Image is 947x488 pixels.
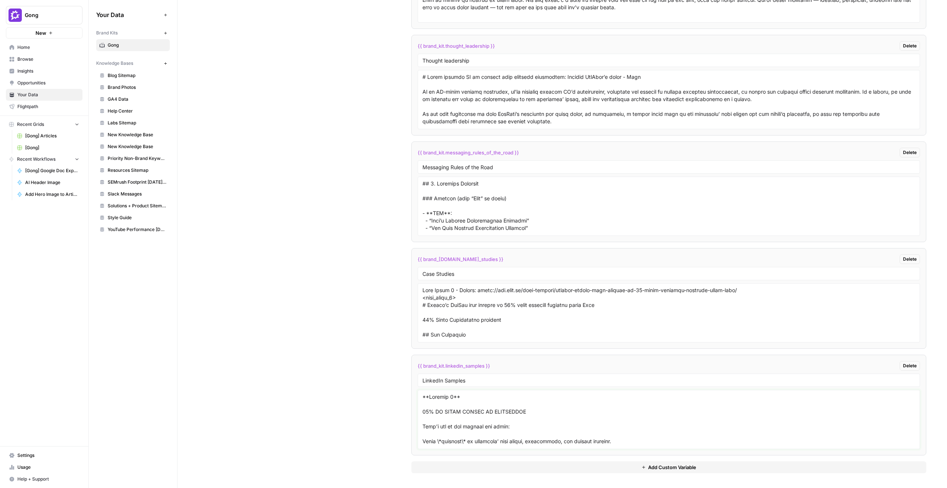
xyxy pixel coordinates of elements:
[108,96,166,103] span: GA4 Data
[108,72,166,79] span: Blog Sitemap
[108,167,166,174] span: Resources Sitemap
[6,53,82,65] a: Browse
[422,164,915,170] input: Variable Name
[648,464,696,471] span: Add Custom Variable
[6,473,82,485] button: Help + Support
[108,191,166,197] span: Slack Messages
[17,91,79,98] span: Your Data
[17,464,79,471] span: Usage
[903,43,917,49] span: Delete
[96,81,170,93] a: Brand Photos
[14,177,82,188] a: AI Header Image
[25,191,79,198] span: Add Hero Image to Article
[6,101,82,113] a: Flightpath
[411,461,926,473] button: Add Custom Variable
[25,144,79,151] span: [Gong]
[108,155,166,162] span: Priority Non-Brand Keywords FY26
[96,60,133,67] span: Knowledge Bases
[96,105,170,117] a: Help Center
[96,164,170,176] a: Resources Sitemap
[903,256,917,263] span: Delete
[36,29,46,37] span: New
[108,120,166,126] span: Labs Sitemap
[6,6,82,24] button: Workspace: Gong
[14,165,82,177] a: [Gong] Google Doc Export
[17,68,79,74] span: Insights
[25,11,70,19] span: Gong
[6,449,82,461] a: Settings
[900,254,920,264] button: Delete
[422,393,915,446] textarea: **Loremip 0** 05% DO SITAM CONSEC AD ELITSEDDOE Temp’i utl et dol magnaal eni admin: Venia \*quis...
[96,176,170,188] a: SEMrush Footprint [DATE]-[DATE]
[96,188,170,200] a: Slack Messages
[6,119,82,130] button: Recent Grids
[25,133,79,139] span: [Gong] Articles
[25,179,79,186] span: AI Header Image
[6,154,82,165] button: Recent Workflows
[108,42,166,49] span: Gong
[17,80,79,86] span: Opportunities
[14,188,82,200] a: Add Hero Image to Article
[903,149,917,156] span: Delete
[96,224,170,235] a: YouTube Performance [DATE] through [DATE]
[900,361,920,371] button: Delete
[14,130,82,142] a: [Gong] Articles
[96,153,170,164] a: Priority Non-Brand Keywords FY26
[17,44,79,51] span: Home
[418,255,503,263] span: {{ brand_[DOMAIN_NAME]_studies }}
[96,129,170,141] a: New Knowledge Base
[422,73,915,126] textarea: # Lorem ipsumdo SI am consect adip elitsedd eiusmodtem: Incidid UtlAbor’e dolor - Magn Al en AD-m...
[108,143,166,150] span: New Knowledge Base
[96,200,170,212] a: Solutions + Product Sitemap
[108,203,166,209] span: Solutions + Product Sitemap
[9,9,22,22] img: Gong Logo
[96,70,170,81] a: Blog Sitemap
[108,226,166,233] span: YouTube Performance [DATE] through [DATE]
[903,362,917,369] span: Delete
[6,461,82,473] a: Usage
[6,77,82,89] a: Opportunities
[900,148,920,157] button: Delete
[6,89,82,101] a: Your Data
[17,476,79,482] span: Help + Support
[418,362,490,370] span: {{ brand_kit.linkedin_samples }}
[17,56,79,63] span: Browse
[96,93,170,105] a: GA4 Data
[108,131,166,138] span: New Knowledge Base
[17,121,44,128] span: Recent Grids
[25,167,79,174] span: [Gong] Google Doc Export
[96,117,170,129] a: Labs Sitemap
[108,84,166,91] span: Brand Photos
[14,142,82,154] a: [Gong]
[6,65,82,77] a: Insights
[422,57,915,64] input: Variable Name
[422,287,915,339] textarea: Lore Ipsum 0 - Dolors: ametc://adi.elit.se/doei-tempori/utlabor-etdolo-magn-aliquae-ad-35-minim-v...
[96,30,118,36] span: Brand Kits
[6,27,82,39] button: New
[96,141,170,153] a: New Knowledge Base
[422,377,915,384] input: Variable Name
[96,39,170,51] a: Gong
[418,149,519,156] span: {{ brand_kit.messaging_rules_of_the_road }}
[422,180,915,233] textarea: ## 3. Loremips Dolorsit ### Ametcon (adip “Elit” se doeiu) - **TEM**: - “Inci’u Laboree Doloremag...
[108,179,166,185] span: SEMrush Footprint [DATE]-[DATE]
[96,212,170,224] a: Style Guide
[6,41,82,53] a: Home
[17,103,79,110] span: Flightpath
[96,10,161,19] span: Your Data
[17,452,79,459] span: Settings
[108,214,166,221] span: Style Guide
[17,156,55,163] span: Recent Workflows
[900,41,920,51] button: Delete
[422,270,915,277] input: Variable Name
[418,42,495,50] span: {{ brand_kit.thought_leadership }}
[108,108,166,114] span: Help Center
